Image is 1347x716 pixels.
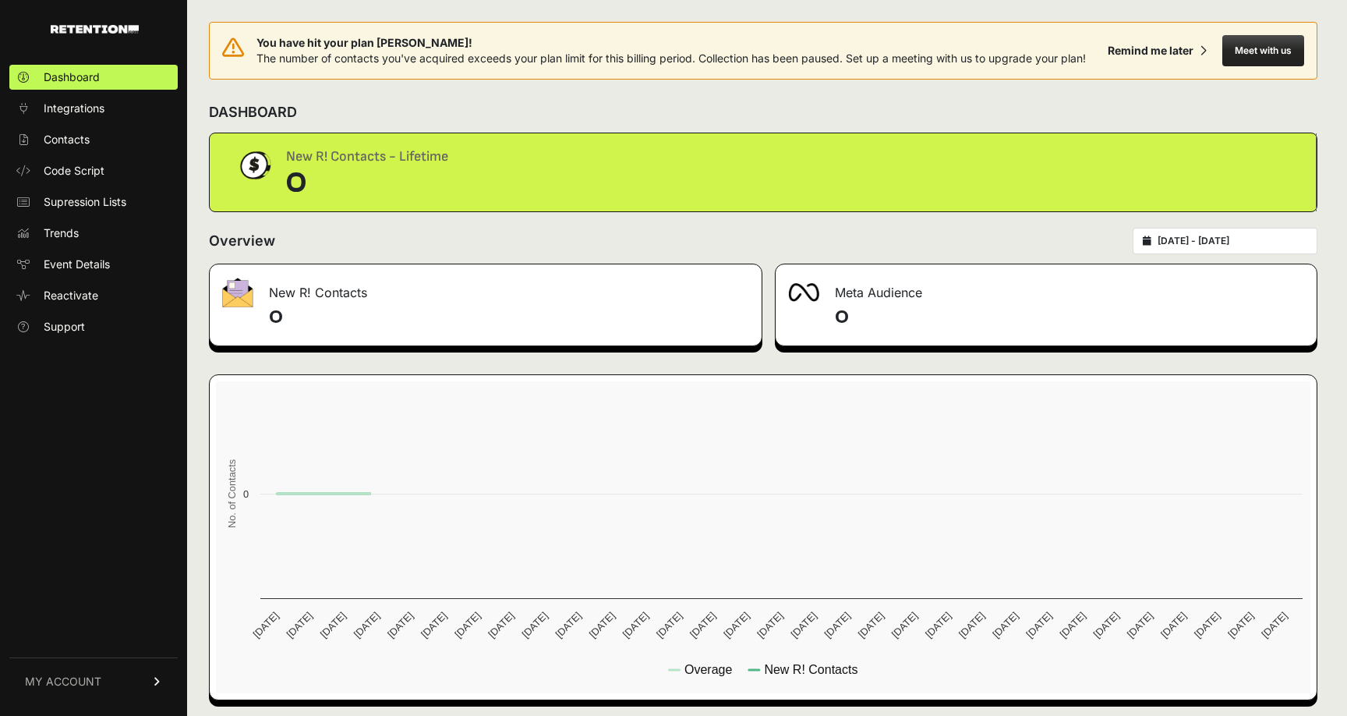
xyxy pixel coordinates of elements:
[256,51,1086,65] span: The number of contacts you've acquired exceeds your plan limit for this billing period. Collectio...
[9,127,178,152] a: Contacts
[1158,610,1189,640] text: [DATE]
[9,190,178,214] a: Supression Lists
[235,146,274,185] img: dollar-coin-05c43ed7efb7bc0c12610022525b4bbbb207c7efeef5aecc26f025e68dcafac9.png
[44,225,79,241] span: Trends
[269,305,749,330] h4: 0
[587,610,617,640] text: [DATE]
[856,610,886,640] text: [DATE]
[286,146,448,168] div: New R! Contacts - Lifetime
[44,101,104,116] span: Integrations
[1225,610,1256,640] text: [DATE]
[44,69,100,85] span: Dashboard
[44,132,90,147] span: Contacts
[25,674,101,689] span: MY ACCOUNT
[419,610,449,640] text: [DATE]
[553,610,584,640] text: [DATE]
[721,610,751,640] text: [DATE]
[44,257,110,272] span: Event Details
[209,101,297,123] h2: DASHBOARD
[688,610,718,640] text: [DATE]
[51,25,139,34] img: Retention.com
[923,610,953,640] text: [DATE]
[1024,610,1054,640] text: [DATE]
[1259,610,1289,640] text: [DATE]
[243,488,249,500] text: 0
[44,194,126,210] span: Supression Lists
[222,278,253,307] img: fa-envelope-19ae18322b30453b285274b1b8af3d052b27d846a4fbe8435d1a52b978f639a2.png
[286,168,448,199] div: 0
[519,610,550,640] text: [DATE]
[822,610,853,640] text: [DATE]
[9,96,178,121] a: Integrations
[210,264,762,311] div: New R! Contacts
[1108,43,1193,58] div: Remind me later
[620,610,651,640] text: [DATE]
[44,319,85,335] span: Support
[654,610,684,640] text: [DATE]
[755,610,785,640] text: [DATE]
[44,163,104,179] span: Code Script
[1101,37,1213,65] button: Remind me later
[209,230,275,252] h2: Overview
[226,459,238,528] text: No. of Contacts
[1091,610,1122,640] text: [DATE]
[684,663,732,676] text: Overage
[352,610,382,640] text: [DATE]
[1192,610,1222,640] text: [DATE]
[256,35,1086,51] span: You have hit your plan [PERSON_NAME]!
[385,610,415,640] text: [DATE]
[9,658,178,705] a: MY ACCOUNT
[285,610,315,640] text: [DATE]
[9,252,178,277] a: Event Details
[452,610,483,640] text: [DATE]
[1125,610,1155,640] text: [DATE]
[318,610,348,640] text: [DATE]
[1058,610,1088,640] text: [DATE]
[250,610,281,640] text: [DATE]
[9,314,178,339] a: Support
[9,158,178,183] a: Code Script
[44,288,98,303] span: Reactivate
[788,610,818,640] text: [DATE]
[764,663,857,676] text: New R! Contacts
[835,305,1304,330] h4: 0
[788,283,819,302] img: fa-meta-2f981b61bb99beabf952f7030308934f19ce035c18b003e963880cc3fabeebb7.png
[9,65,178,90] a: Dashboard
[776,264,1317,311] div: Meta Audience
[889,610,920,640] text: [DATE]
[9,283,178,308] a: Reactivate
[990,610,1020,640] text: [DATE]
[1222,35,1304,66] button: Meet with us
[956,610,987,640] text: [DATE]
[9,221,178,246] a: Trends
[486,610,516,640] text: [DATE]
